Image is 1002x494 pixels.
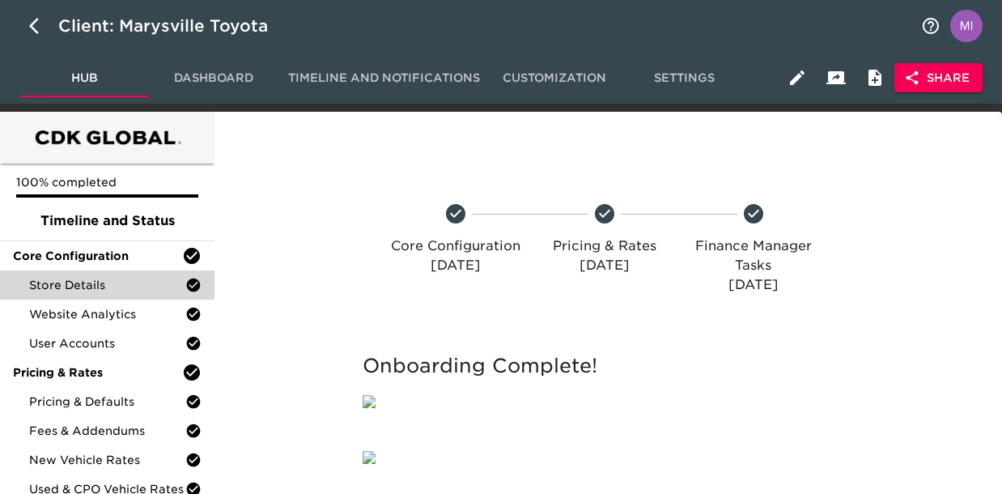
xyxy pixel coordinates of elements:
[29,277,185,293] span: Store Details
[288,68,480,88] span: Timeline and Notifications
[16,174,198,190] p: 100% completed
[29,452,185,468] span: New Vehicle Rates
[388,236,524,256] p: Core Configuration
[894,63,983,93] button: Share
[388,256,524,275] p: [DATE]
[58,13,291,39] div: Client: Marysville Toyota
[817,58,856,97] button: Client View
[29,306,185,322] span: Website Analytics
[950,10,983,42] img: Profile
[537,256,673,275] p: [DATE]
[363,395,376,408] img: qkibX1zbU72zw90W6Gan%2FTemplates%2FRjS7uaFIXtg43HUzxvoG%2F5032e6d8-b7fd-493e-871b-cf634c9dfc87.png
[13,364,182,381] span: Pricing & Rates
[29,423,185,439] span: Fees & Addendums
[13,248,182,264] span: Core Configuration
[686,236,822,275] p: Finance Manager Tasks
[856,58,894,97] button: Internal Notes and Comments
[159,68,269,88] span: Dashboard
[686,275,822,295] p: [DATE]
[29,335,185,351] span: User Accounts
[907,68,970,88] span: Share
[363,353,847,379] h5: Onboarding Complete!
[537,236,673,256] p: Pricing & Rates
[13,211,202,231] span: Timeline and Status
[29,394,185,410] span: Pricing & Defaults
[499,68,609,88] span: Customization
[778,58,817,97] button: Edit Hub
[363,451,376,464] img: qkibX1zbU72zw90W6Gan%2FTemplates%2FRjS7uaFIXtg43HUzxvoG%2F3e51d9d6-1114-4229-a5bf-f5ca567b6beb.jpg
[29,68,139,88] span: Hub
[911,6,950,45] button: notifications
[629,68,739,88] span: Settings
